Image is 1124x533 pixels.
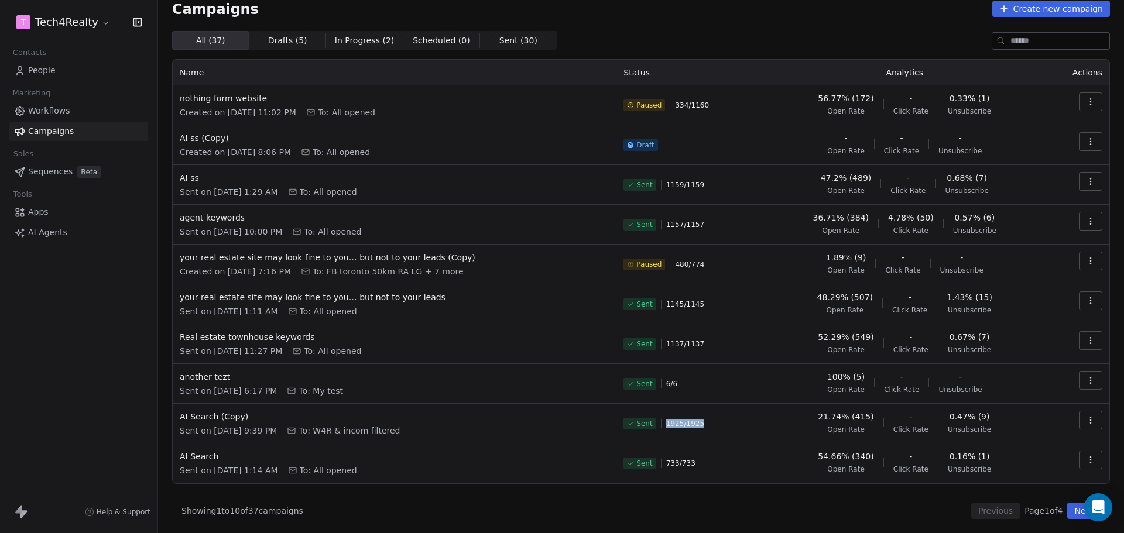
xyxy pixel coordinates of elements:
[900,371,903,383] span: -
[28,226,67,239] span: AI Agents
[180,92,609,104] span: nothing form website
[947,291,992,303] span: 1.43% (15)
[636,379,652,388] span: Sent
[893,106,928,116] span: Click Rate
[313,146,370,158] span: To: All opened
[971,503,1020,519] button: Previous
[172,1,259,17] span: Campaigns
[335,35,395,47] span: In Progress ( 2 )
[180,371,609,383] span: another tezt
[268,35,307,47] span: Drafts ( 5 )
[299,425,400,436] span: To: W4R & incom filtered
[675,101,709,110] span: 334 / 1160
[300,186,357,198] span: To: All opened
[947,172,987,184] span: 0.68% (7)
[85,507,150,517] a: Help & Support
[636,300,652,309] span: Sent
[636,339,652,349] span: Sent
[636,220,652,229] span: Sent
[953,226,996,235] span: Unsubscribe
[28,206,49,218] span: Apps
[35,15,98,30] span: Tech4Realty
[180,226,282,238] span: Sent on [DATE] 10:00 PM
[893,465,928,474] span: Click Rate
[636,459,652,468] span: Sent
[666,300,704,309] span: 1145 / 1145
[1024,505,1063,517] span: Page 1 of 4
[299,385,343,397] span: To: My test
[992,1,1110,17] button: Create new campaign
[893,345,928,355] span: Click Rate
[180,186,278,198] span: Sent on [DATE] 1:29 AM
[180,266,291,277] span: Created on [DATE] 7:16 PM
[9,202,148,222] a: Apps
[813,212,869,223] span: 36.71% (384)
[950,92,990,104] span: 0.33% (1)
[827,146,865,156] span: Open Rate
[909,331,912,343] span: -
[1084,493,1112,521] div: Open Intercom Messenger
[959,371,962,383] span: -
[909,411,912,422] span: -
[173,60,616,85] th: Name
[948,106,991,116] span: Unsubscribe
[827,465,865,474] span: Open Rate
[948,425,991,434] span: Unsubscribe
[938,385,982,394] span: Unsubscribe
[9,223,148,242] a: AI Agents
[666,459,695,468] span: 733 / 733
[180,305,278,317] span: Sent on [DATE] 1:11 AM
[180,331,609,343] span: Real estate townhouse keywords
[8,185,37,203] span: Tools
[180,291,609,303] span: your real estate site may look fine to you… but not to your leads
[9,122,148,141] a: Campaigns
[666,220,704,229] span: 1157 / 1157
[890,186,926,195] span: Click Rate
[300,465,357,476] span: To: All opened
[902,252,904,263] span: -
[180,345,282,357] span: Sent on [DATE] 11:27 PM
[893,425,928,434] span: Click Rate
[180,385,277,397] span: Sent on [DATE] 6:17 PM
[21,16,26,28] span: T
[304,226,361,238] span: To: All opened
[940,266,983,275] span: Unsubscribe
[675,260,704,269] span: 480 / 774
[818,411,873,422] span: 21.74% (415)
[818,451,873,462] span: 54.66% (340)
[954,212,995,223] span: 0.57% (6)
[313,266,464,277] span: To: FB toronto 50km RA LG + 7 more
[821,172,872,184] span: 47.2% (489)
[950,411,990,422] span: 0.47% (9)
[28,64,56,77] span: People
[948,345,991,355] span: Unsubscribe
[960,252,963,263] span: -
[9,101,148,121] a: Workflows
[304,345,361,357] span: To: All opened
[9,162,148,181] a: SequencesBeta
[827,106,865,116] span: Open Rate
[180,132,609,144] span: AI ss (Copy)
[413,35,470,47] span: Scheduled ( 0 )
[636,419,652,428] span: Sent
[180,212,609,223] span: agent keywords
[180,106,296,118] span: Created on [DATE] 11:02 PM
[826,305,863,315] span: Open Rate
[666,339,704,349] span: 1137 / 1137
[8,84,56,102] span: Marketing
[893,226,928,235] span: Click Rate
[636,140,654,150] span: Draft
[884,385,919,394] span: Click Rate
[959,132,962,144] span: -
[9,61,148,80] a: People
[885,266,920,275] span: Click Rate
[636,101,662,110] span: Paused
[827,371,865,383] span: 100% (5)
[666,180,704,190] span: 1159 / 1159
[950,451,990,462] span: 0.16% (1)
[948,305,991,315] span: Unsubscribe
[616,60,763,85] th: Status
[180,451,609,462] span: AI Search
[300,305,357,317] span: To: All opened
[884,146,919,156] span: Click Rate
